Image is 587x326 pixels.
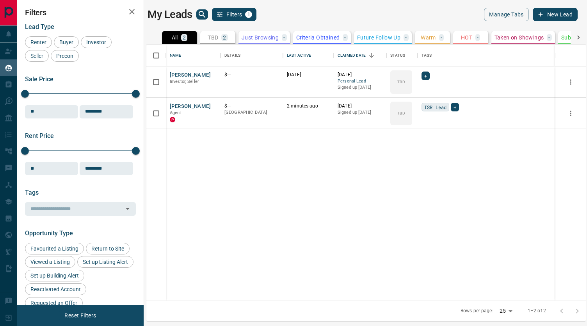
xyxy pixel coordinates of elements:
span: Renter [28,39,49,45]
p: TBD [208,35,218,40]
button: Filters1 [212,8,257,21]
div: Renter [25,36,52,48]
span: Reactivated Account [28,286,84,292]
div: Tags [422,45,432,66]
div: Status [386,45,418,66]
div: Tags [418,45,555,66]
button: Manage Tabs [484,8,528,21]
p: TBD [397,79,405,85]
span: 1 [246,12,251,17]
span: Favourited a Listing [28,245,81,252]
div: Details [221,45,283,66]
p: Future Follow Up [357,35,400,40]
p: 2 minutes ago [287,103,330,109]
div: Reactivated Account [25,283,86,295]
span: Seller [28,53,46,59]
p: [DATE] [287,72,330,78]
div: Seller [25,50,49,62]
button: New Lead [533,8,578,21]
div: Name [170,45,181,66]
p: [GEOGRAPHIC_DATA] [224,109,279,116]
span: Set up Building Alert [28,272,82,279]
p: - [548,35,550,40]
div: Last Active [287,45,311,66]
p: Warm [421,35,436,40]
span: Investor [84,39,109,45]
button: Sort [366,50,377,61]
h2: Filters [25,8,136,17]
div: Requested an Offer [25,297,83,309]
p: - [283,35,285,40]
p: $--- [224,72,279,78]
p: Criteria Obtained [296,35,340,40]
div: Viewed a Listing [25,256,75,268]
span: Buyer [57,39,76,45]
span: Viewed a Listing [28,259,73,265]
span: + [454,103,456,111]
span: + [424,72,427,80]
button: [PERSON_NAME] [170,103,211,110]
p: [DATE] [338,72,382,78]
button: Open [122,203,133,214]
span: Precon [53,53,76,59]
p: TBD [397,110,405,116]
div: + [422,72,430,80]
div: Claimed Date [334,45,386,66]
p: Signed up [DATE] [338,109,382,116]
button: search button [196,9,208,20]
div: Claimed Date [338,45,366,66]
p: Rows per page: [461,308,493,314]
p: [DATE] [338,103,382,109]
p: - [441,35,442,40]
p: HOT [461,35,472,40]
span: Rent Price [25,132,54,140]
p: $--- [224,103,279,109]
span: Tags [25,189,39,196]
span: Set up Listing Alert [80,259,131,265]
div: Precon [51,50,79,62]
p: All [172,35,178,40]
p: Signed up [DATE] [338,84,382,91]
p: Taken on Showings [495,35,544,40]
div: Name [166,45,221,66]
span: Opportunity Type [25,229,73,237]
p: - [477,35,478,40]
button: more [565,107,576,119]
p: - [344,35,346,40]
div: Favourited a Listing [25,243,84,254]
div: Buyer [54,36,79,48]
div: Investor [81,36,112,48]
span: Sale Price [25,75,53,83]
div: Details [224,45,240,66]
p: 1–2 of 2 [528,308,546,314]
div: Set up Building Alert [25,270,84,281]
h1: My Leads [148,8,192,21]
div: Set up Listing Alert [77,256,133,268]
p: 2 [223,35,226,40]
span: Personal Lead [338,78,382,85]
p: - [405,35,407,40]
div: Return to Site [86,243,130,254]
div: Status [390,45,405,66]
span: Agent [170,110,181,115]
span: Requested an Offer [28,300,80,306]
button: more [565,76,576,88]
span: Investor, Seller [170,79,199,84]
div: property.ca [170,117,175,122]
button: [PERSON_NAME] [170,72,211,79]
div: 25 [496,305,515,317]
p: 2 [183,35,186,40]
span: ISR Lead [424,103,446,111]
span: Lead Type [25,23,54,30]
div: Last Active [283,45,334,66]
div: + [451,103,459,111]
span: Return to Site [89,245,127,252]
p: Just Browsing [242,35,279,40]
button: Reset Filters [59,309,101,322]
